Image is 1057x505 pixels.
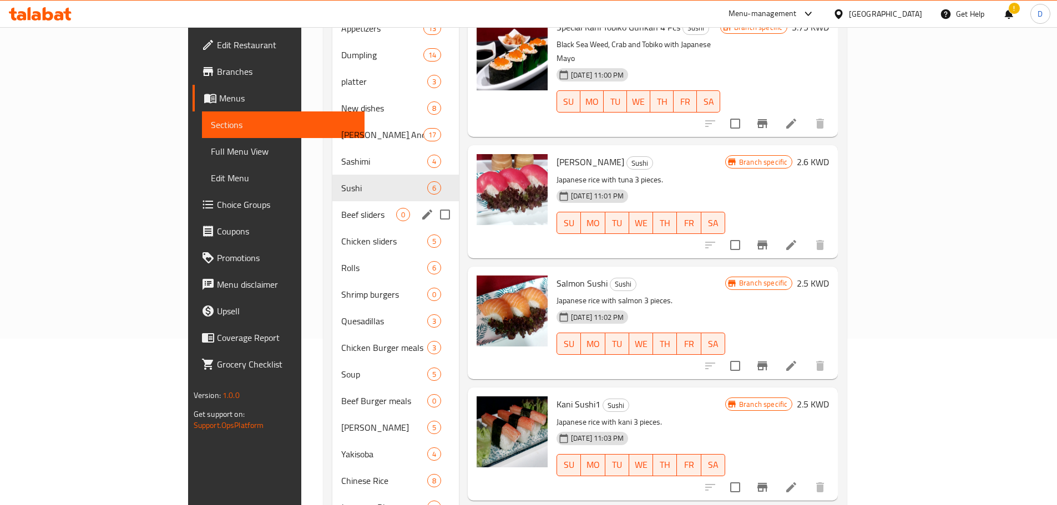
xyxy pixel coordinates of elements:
div: Sashimi4 [332,148,459,175]
div: Rolls6 [332,254,459,281]
span: SU [562,336,576,352]
button: Branch-specific-item [749,232,776,258]
button: SA [701,212,725,234]
span: MO [585,457,600,473]
button: SA [701,454,725,476]
div: Sushi [603,399,629,412]
div: Appetizers13 [332,15,459,42]
span: [DATE] 11:00 PM [567,70,628,80]
h6: 2.5 KWD [797,276,829,291]
button: TU [604,90,627,113]
span: FR [681,215,696,231]
button: MO [581,212,605,234]
span: 4 [428,449,441,460]
div: Beef Burger meals [341,394,427,407]
span: 0 [428,289,441,300]
button: Branch-specific-item [749,353,776,379]
button: TH [653,333,677,355]
div: items [427,421,441,434]
div: Yaki Udon [341,421,427,434]
span: Upsell [217,304,356,318]
div: Chinese Rice [341,474,427,487]
div: items [427,341,441,354]
span: Sushi [627,157,653,170]
span: Beef sliders [341,208,396,221]
span: 17 [424,130,441,140]
span: D [1038,8,1043,20]
span: TH [658,336,672,352]
button: SU [557,333,581,355]
span: MO [585,94,599,110]
button: TH [650,90,674,113]
button: SA [697,90,720,113]
span: [PERSON_NAME] [341,421,427,434]
a: Coupons [193,218,365,244]
div: [PERSON_NAME] ِAnd Roll17 [332,121,459,148]
span: 1.0.0 [222,388,240,402]
span: SA [706,457,721,473]
a: Edit menu item [785,359,798,373]
span: Select to update [724,354,747,378]
p: Japanese rice with salmon 3 pieces. [557,294,725,308]
button: FR [677,454,701,476]
span: 5 [428,369,441,380]
img: Salmon Sushi [477,276,548,346]
a: Edit Restaurant [193,32,365,58]
span: MO [585,336,600,352]
span: FR [681,336,696,352]
span: Appetizers [341,22,423,35]
span: Version: [194,388,221,402]
span: Yakisoba [341,447,427,461]
img: Kani Sushi1 [477,396,548,467]
span: platter [341,75,427,88]
span: Select to update [724,233,747,257]
h6: 2.6 KWD [797,154,829,170]
span: TH [658,457,672,473]
div: Sushi [610,278,636,291]
span: 3 [428,316,441,327]
span: Menu disclaimer [217,278,356,291]
span: TU [610,215,625,231]
div: Sushi6 [332,175,459,201]
div: Yakisoba4 [332,441,459,467]
div: items [427,314,441,328]
span: 3 [428,343,441,353]
span: Promotions [217,251,356,264]
div: items [427,261,441,274]
button: SU [557,212,581,234]
button: MO [581,333,605,355]
div: items [427,101,441,115]
div: items [427,75,441,88]
button: MO [580,90,604,113]
span: SA [701,94,716,110]
p: Black Sea Weed, Crab and Tobiko with Japanese Mayo [557,38,720,65]
span: TU [608,94,623,110]
img: Tuna Sushi [477,154,548,225]
span: Select to update [724,476,747,499]
div: items [427,394,441,407]
button: delete [807,232,833,258]
button: delete [807,110,833,137]
div: Soup [341,368,427,381]
span: New dishes [341,101,427,115]
h6: 2.5 KWD [797,396,829,412]
h6: 3.75 KWD [792,19,829,35]
button: SA [701,333,725,355]
span: FR [681,457,696,473]
button: Branch-specific-item [749,110,776,137]
span: 6 [428,183,441,193]
button: TH [653,212,677,234]
span: Edit Menu [211,171,356,185]
span: [DATE] 11:02 PM [567,312,628,323]
a: Choice Groups [193,191,365,218]
button: WE [629,212,653,234]
a: Menu disclaimer [193,271,365,298]
a: Edit Menu [202,165,365,191]
span: 3 [428,76,441,87]
span: Sushi [341,181,427,195]
span: Get support on: [194,407,245,421]
button: TU [605,333,629,355]
img: Special Kani Tobiko Gunkan 4 Pcs [477,19,548,90]
a: Branches [193,58,365,85]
